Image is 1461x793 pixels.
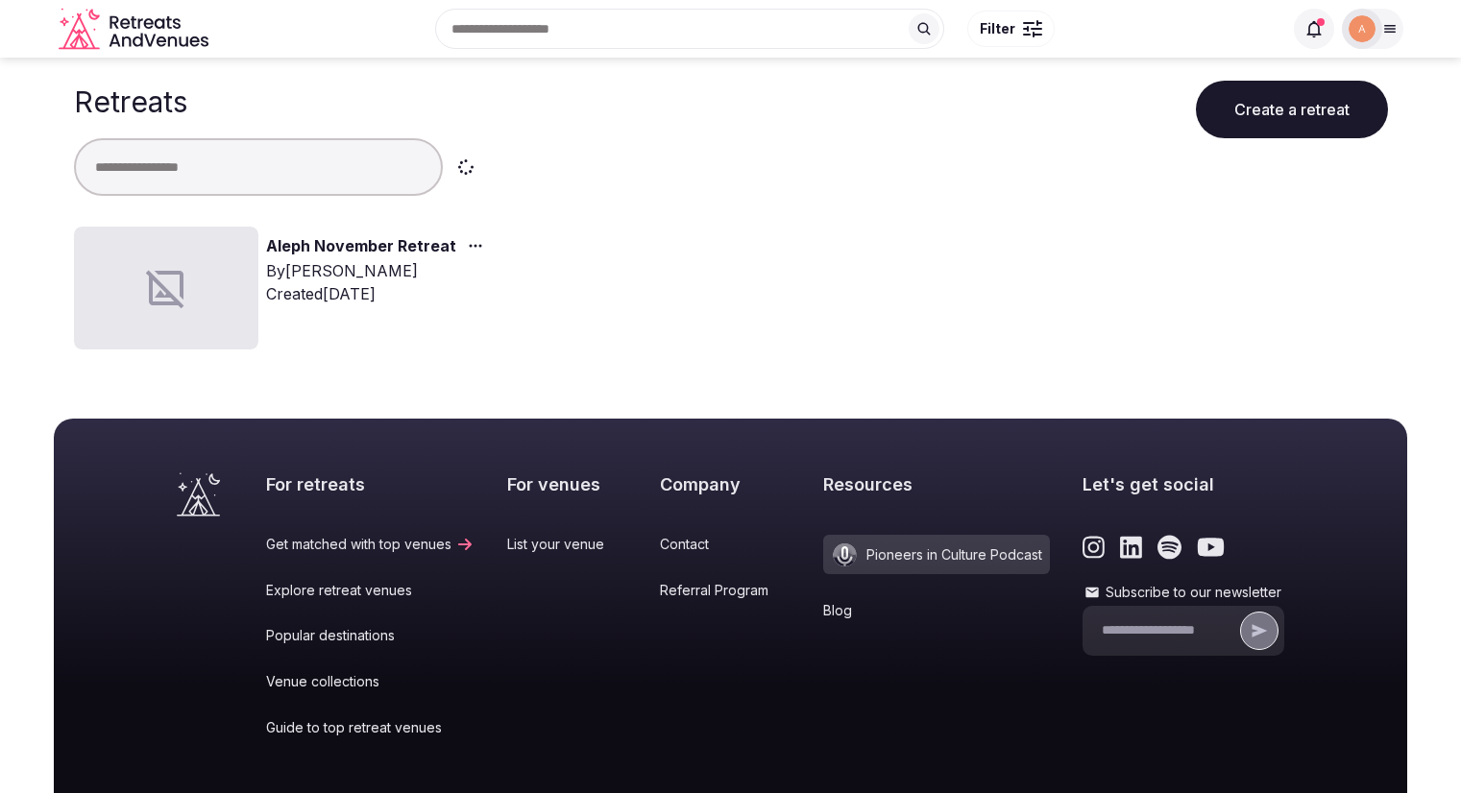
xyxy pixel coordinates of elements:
[660,581,791,600] a: Referral Program
[74,84,187,119] h1: Retreats
[1197,535,1225,560] a: Link to the retreats and venues Youtube page
[507,472,627,496] h2: For venues
[1083,472,1284,496] h2: Let's get social
[266,259,491,282] div: By [PERSON_NAME]
[1196,81,1388,138] button: Create a retreat
[660,472,791,496] h2: Company
[59,8,212,51] svg: Retreats and Venues company logo
[266,581,475,600] a: Explore retreat venues
[59,8,212,51] a: Visit the homepage
[266,282,491,305] div: Created [DATE]
[177,472,220,517] a: Visit the homepage
[1120,535,1142,560] a: Link to the retreats and venues LinkedIn page
[266,672,475,691] a: Venue collections
[266,234,456,259] a: Aleph November Retreat
[823,472,1050,496] h2: Resources
[1083,535,1105,560] a: Link to the retreats and venues Instagram page
[823,535,1050,574] a: Pioneers in Culture Podcast
[823,601,1050,620] a: Blog
[980,19,1015,38] span: Filter
[1157,535,1181,560] a: Link to the retreats and venues Spotify page
[660,535,791,554] a: Contact
[266,718,475,737] a: Guide to top retreat venues
[507,535,627,554] a: List your venue
[1083,583,1284,602] label: Subscribe to our newsletter
[266,472,475,496] h2: For retreats
[1349,15,1376,42] img: augusto
[266,626,475,645] a: Popular destinations
[967,11,1055,47] button: Filter
[266,535,475,554] a: Get matched with top venues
